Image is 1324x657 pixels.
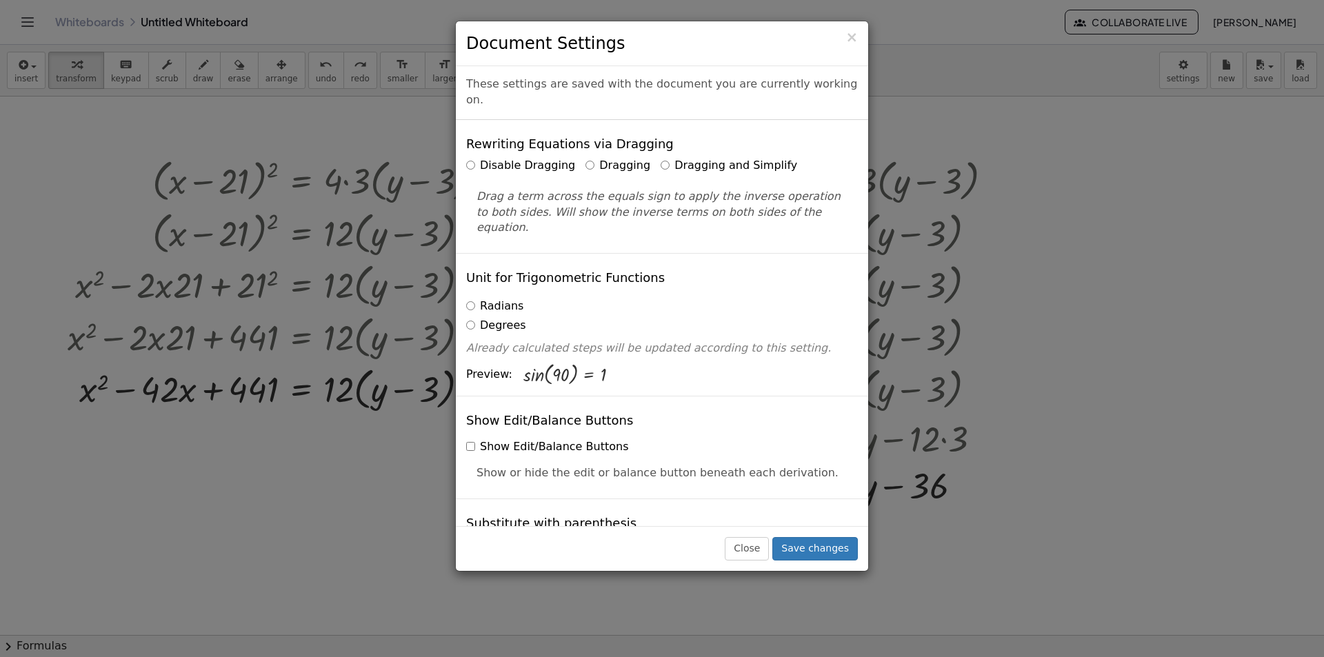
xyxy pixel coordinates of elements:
[466,318,526,334] label: Degrees
[466,299,523,314] label: Radians
[466,516,636,530] h4: Substitute with parenthesis
[845,30,858,45] button: Close
[845,29,858,46] span: ×
[466,442,475,451] input: Show Edit/Balance Buttons
[466,161,475,170] input: Disable Dragging
[466,321,475,330] input: Degrees
[466,414,633,427] h4: Show Edit/Balance Buttons
[585,161,594,170] input: Dragging
[466,137,674,151] h4: Rewriting Equations via Dragging
[477,465,847,481] p: Show or hide the edit or balance button beneath each derivation.
[477,189,847,236] p: Drag a term across the equals sign to apply the inverse operation to both sides. Will show the in...
[661,161,670,170] input: Dragging and Simplify
[466,271,665,285] h4: Unit for Trigonometric Functions
[661,158,797,174] label: Dragging and Simplify
[456,66,868,120] div: These settings are saved with the document you are currently working on.
[725,537,769,560] button: Close
[772,537,858,560] button: Save changes
[466,341,858,356] p: Already calculated steps will be updated according to this setting.
[585,158,650,174] label: Dragging
[466,439,628,455] label: Show Edit/Balance Buttons
[466,301,475,310] input: Radians
[466,32,858,55] h3: Document Settings
[466,367,512,383] span: Preview:
[466,158,575,174] label: Disable Dragging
